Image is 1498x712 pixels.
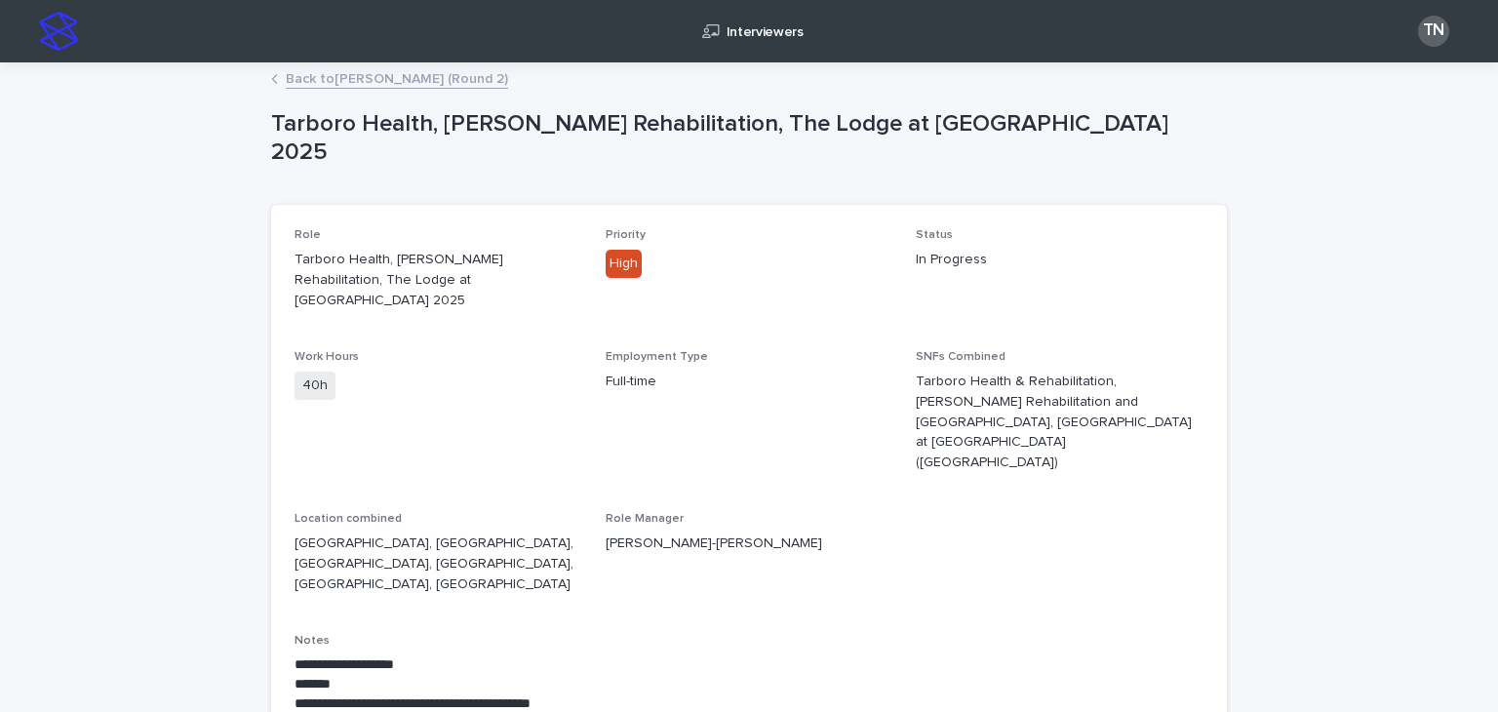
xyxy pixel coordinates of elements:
p: Tarboro Health & Rehabilitation, [PERSON_NAME] Rehabilitation and [GEOGRAPHIC_DATA], [GEOGRAPHIC_... [916,372,1203,473]
p: [GEOGRAPHIC_DATA], [GEOGRAPHIC_DATA], [GEOGRAPHIC_DATA], [GEOGRAPHIC_DATA], [GEOGRAPHIC_DATA], [G... [295,534,582,594]
span: Status [916,229,953,241]
span: Priority [606,229,646,241]
p: Full-time [606,372,893,392]
span: Role Manager [606,513,684,525]
p: In Progress [916,250,1203,270]
span: Notes [295,635,330,647]
span: Role [295,229,321,241]
div: High [606,250,642,278]
div: TN [1418,16,1449,47]
p: Tarboro Health, [PERSON_NAME] Rehabilitation, The Lodge at [GEOGRAPHIC_DATA] 2025 [295,250,582,310]
a: Back to[PERSON_NAME] (Round 2) [286,66,508,89]
span: SNFs Combined [916,351,1005,363]
p: Tarboro Health, [PERSON_NAME] Rehabilitation, The Lodge at [GEOGRAPHIC_DATA] 2025 [271,110,1219,167]
span: Employment Type [606,351,708,363]
span: 40h [295,372,335,400]
span: Location combined [295,513,402,525]
img: stacker-logo-s-only.png [39,12,78,51]
p: [PERSON_NAME]-[PERSON_NAME] [606,534,893,554]
span: Work Hours [295,351,359,363]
